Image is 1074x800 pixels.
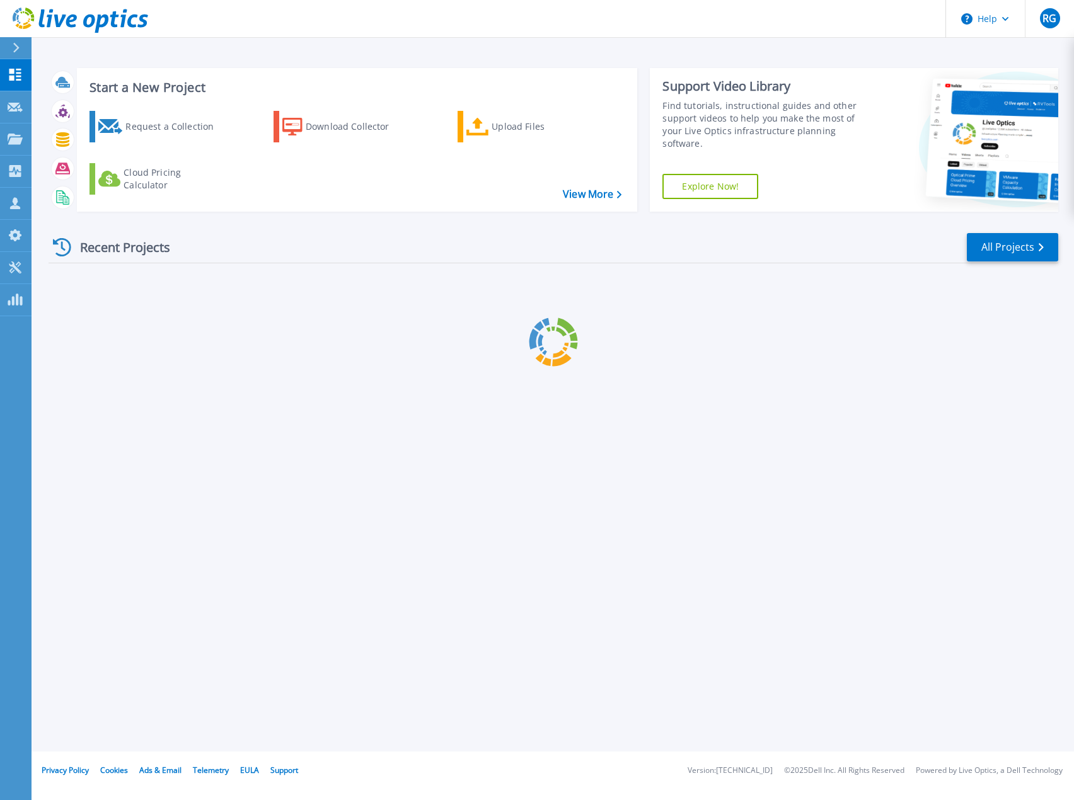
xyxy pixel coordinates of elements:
[125,114,226,139] div: Request a Collection
[193,765,229,775] a: Telemetry
[240,765,259,775] a: EULA
[662,100,869,150] div: Find tutorials, instructional guides and other support videos to help you make the most of your L...
[42,765,89,775] a: Privacy Policy
[124,166,224,191] div: Cloud Pricing Calculator
[662,78,869,94] div: Support Video Library
[270,765,298,775] a: Support
[563,188,621,200] a: View More
[688,767,773,775] li: Version: [TECHNICAL_ID]
[89,111,230,142] a: Request a Collection
[89,81,621,94] h3: Start a New Project
[89,163,230,195] a: Cloud Pricing Calculator
[139,765,182,775] a: Ads & Email
[306,114,407,139] div: Download Collector
[100,765,128,775] a: Cookies
[784,767,904,775] li: © 2025 Dell Inc. All Rights Reserved
[662,174,758,199] a: Explore Now!
[967,233,1058,261] a: All Projects
[274,111,414,142] a: Download Collector
[458,111,598,142] a: Upload Files
[492,114,592,139] div: Upload Files
[49,232,187,263] div: Recent Projects
[916,767,1063,775] li: Powered by Live Optics, a Dell Technology
[1042,13,1056,23] span: RG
